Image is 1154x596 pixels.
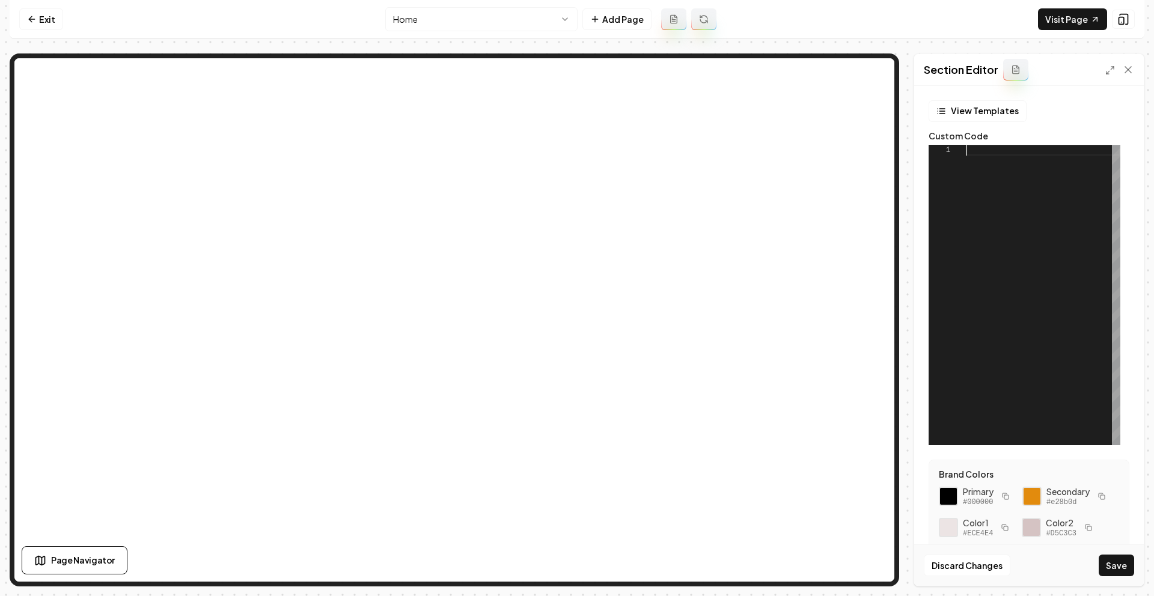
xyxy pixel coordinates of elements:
span: #e28b0d [1046,497,1090,507]
div: Click to copy #D5C3C3 [1022,518,1041,537]
a: Visit Page [1038,8,1107,30]
button: Save [1099,555,1134,576]
button: Add admin section prompt [1003,59,1028,81]
h2: Section Editor [924,61,998,78]
label: Brand Colors [939,470,1119,478]
button: Discard Changes [924,555,1010,576]
span: #D5C3C3 [1046,529,1076,538]
span: #ECE4E4 [963,529,993,538]
div: 1 [929,145,950,156]
div: Click to copy #ECE4E4 [939,518,958,537]
button: Regenerate page [691,8,716,30]
span: #000000 [963,497,994,507]
div: Click to copy primary color [939,487,958,506]
span: Color 1 [963,517,993,529]
div: Click to copy secondary color [1022,487,1042,506]
button: Add Page [582,8,652,30]
span: Color 2 [1046,517,1076,529]
span: Primary [963,485,994,497]
a: Exit [19,8,63,30]
span: Secondary [1046,485,1090,497]
label: Custom Code [929,132,1129,140]
span: Page Navigator [51,554,115,567]
button: Page Navigator [22,546,127,574]
button: Add admin page prompt [661,8,686,30]
button: View Templates [929,100,1027,122]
